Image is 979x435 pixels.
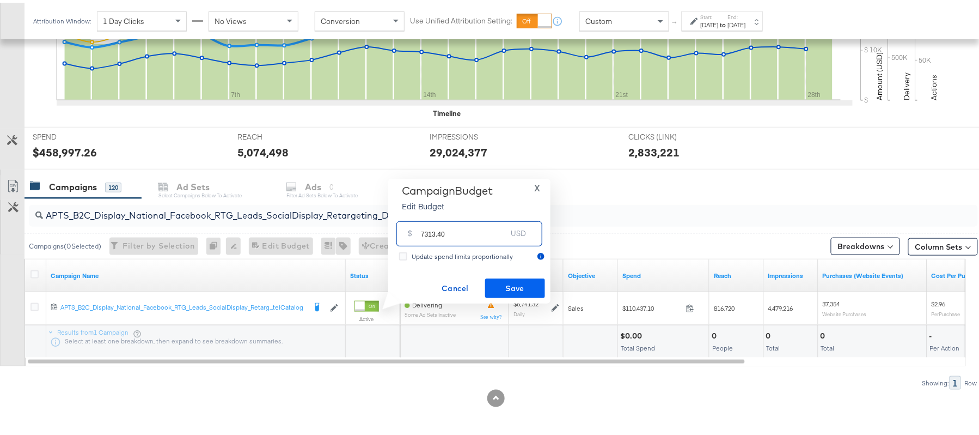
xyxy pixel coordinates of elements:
div: 0 [712,328,720,339]
span: CLICKS (LINK) [628,129,710,140]
span: 37,354 [823,297,840,305]
span: 4,479,216 [768,301,793,310]
span: $2.96 [932,297,946,305]
div: - [929,328,935,339]
span: $110,437.10 [622,301,682,310]
span: Conversion [321,14,360,23]
div: USD [507,223,531,243]
div: [DATE] [728,18,746,27]
sub: Daily [513,308,525,315]
div: Campaigns [49,178,97,191]
div: $ [403,223,417,243]
span: 816,720 [714,301,735,310]
a: The number of times your ad was served. On mobile apps an ad is counted as served the first time ... [768,269,814,277]
div: [DATE] [701,18,719,27]
span: Cancel [430,279,481,293]
input: Enter your budget [421,215,507,238]
div: 1 [950,373,961,387]
label: Active [354,313,379,320]
span: People [712,341,733,349]
sub: Some Ad Sets Inactive [405,309,456,315]
span: Total Spend [621,341,655,349]
strong: to [719,18,728,26]
sub: Website Purchases [823,308,867,315]
a: Shows the current state of your Ad Campaign. [350,269,396,277]
div: $6,741.32 [513,297,539,306]
label: Use Unified Attribution Setting: [410,13,512,23]
span: IMPRESSIONS [430,129,511,140]
button: Save [485,276,545,295]
div: 2,833,221 [628,142,680,158]
text: Delivery [902,70,912,98]
span: REACH [238,129,320,140]
div: $0.00 [620,328,645,339]
span: 1 Day Clicks [103,14,144,23]
div: Campaign Budget [402,182,493,195]
text: Actions [929,72,939,98]
div: Showing: [922,377,950,384]
button: Breakdowns [831,235,900,252]
div: 0 [821,328,829,339]
span: X [534,178,540,193]
button: Column Sets [908,235,978,253]
label: End: [728,11,746,18]
div: Timeline [433,106,461,116]
a: The number of times a purchase was made tracked by your Custom Audience pixel on your website aft... [823,269,923,277]
span: SPEND [33,129,114,140]
div: 0 [206,235,226,252]
span: ↑ [670,19,681,22]
div: 5,074,498 [238,142,289,158]
span: Update spend limits proportionally [412,250,513,258]
a: Your campaign's objective. [568,269,614,277]
label: Start: [701,11,719,18]
span: Custom [585,14,612,23]
button: Cancel [425,276,485,295]
div: 29,024,377 [430,142,487,158]
a: APTS_B2C_Display_National_Facebook_RTG_Leads_SocialDisplay_Retarg...telCatalog [60,300,305,311]
span: Per Action [930,341,960,349]
input: Search Campaigns by Name, ID or Objective [43,198,891,219]
span: Sales [568,301,584,310]
span: Total [821,341,835,349]
a: The number of people your ad was served to. [714,269,760,277]
sub: Per Purchase [932,308,960,315]
div: 120 [105,180,121,190]
span: No Views [215,14,247,23]
p: Edit Budget [402,198,493,209]
span: Total [767,341,780,349]
span: Save [489,279,541,293]
div: 0 [766,328,774,339]
div: Attribution Window: [33,15,91,22]
button: X [530,182,544,190]
div: APTS_B2C_Display_National_Facebook_RTG_Leads_SocialDisplay_Retarg...telCatalog [60,300,305,309]
span: Delivering [412,298,442,306]
div: Row [964,377,978,384]
div: Campaigns ( 0 Selected) [29,239,101,249]
div: $458,997.26 [33,142,97,158]
text: Amount (USD) [875,50,885,98]
a: Your campaign name. [51,269,341,277]
a: The total amount spent to date. [622,269,705,277]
